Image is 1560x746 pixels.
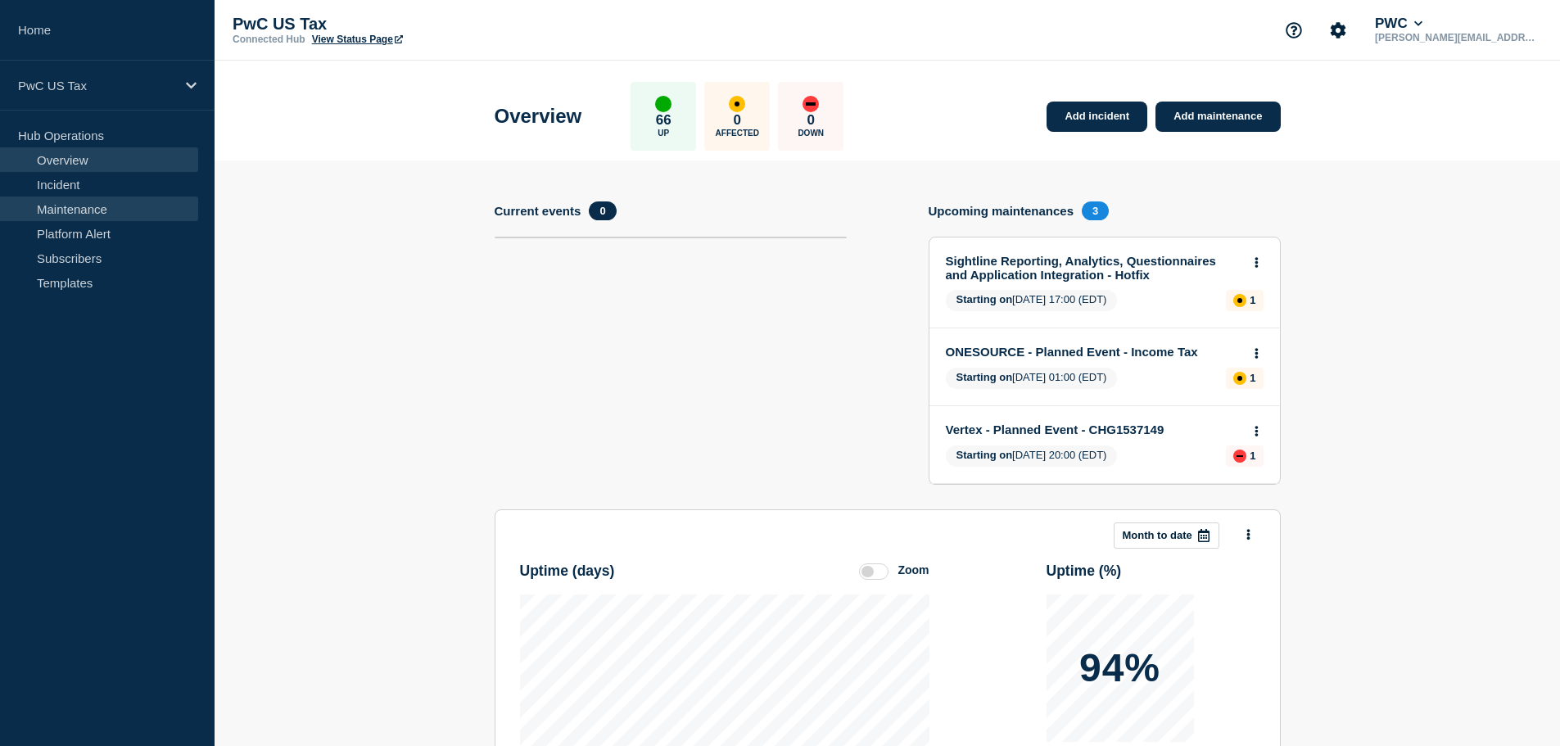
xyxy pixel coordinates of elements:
p: 66 [656,112,671,129]
h1: Overview [495,105,582,128]
a: View Status Page [312,34,403,45]
span: Starting on [956,371,1013,383]
div: affected [1233,372,1246,385]
p: Connected Hub [233,34,305,45]
p: 1 [1250,450,1255,462]
span: Starting on [956,293,1013,305]
h3: Uptime ( days ) [520,563,615,580]
a: Add maintenance [1155,102,1280,132]
p: Affected [716,129,759,138]
p: Down [798,129,824,138]
a: Sightline Reporting, Analytics, Questionnaires and Application Integration - Hotfix [946,254,1241,282]
button: PWC [1372,16,1426,32]
a: Add incident [1047,102,1147,132]
h4: Current events [495,204,581,218]
button: Support [1277,13,1311,47]
h3: Uptime ( % ) [1047,563,1122,580]
p: 0 [807,112,815,129]
span: 0 [589,201,616,220]
span: Starting on [956,449,1013,461]
div: down [1233,450,1246,463]
p: PwC US Tax [233,15,560,34]
p: PwC US Tax [18,79,175,93]
p: 1 [1250,372,1255,384]
div: affected [1233,294,1246,307]
span: [DATE] 17:00 (EDT) [946,290,1118,311]
p: [PERSON_NAME][EMAIL_ADDRESS][PERSON_NAME][DOMAIN_NAME] [1372,32,1542,43]
a: Vertex - Planned Event - CHG1537149 [946,423,1241,436]
p: 94% [1079,649,1160,688]
div: up [655,96,671,112]
div: Zoom [898,563,929,576]
p: 1 [1250,294,1255,306]
div: affected [729,96,745,112]
p: 0 [734,112,741,129]
span: [DATE] 01:00 (EDT) [946,368,1118,389]
div: down [803,96,819,112]
span: 3 [1082,201,1109,220]
a: ONESOURCE - Planned Event - Income Tax [946,345,1241,359]
button: Account settings [1321,13,1355,47]
p: Up [658,129,669,138]
button: Month to date [1114,522,1219,549]
span: [DATE] 20:00 (EDT) [946,445,1118,467]
p: Month to date [1123,529,1192,541]
h4: Upcoming maintenances [929,204,1074,218]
